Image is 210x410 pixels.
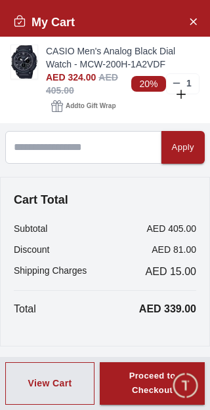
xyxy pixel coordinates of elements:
span: Track your Shipment (Beta) [60,305,195,320]
span: Services [154,184,195,200]
span: AED 15.00 [146,264,196,280]
img: Profile picture of Zoe [37,9,59,31]
div: Track your Shipment (Beta) [51,301,203,324]
div: [PERSON_NAME] [66,14,149,26]
p: AED 339.00 [139,301,196,317]
div: [PERSON_NAME] [10,94,210,107]
span: 20% [131,76,165,92]
p: 1 [184,77,194,90]
p: Shipping Charges [14,264,87,280]
span: Nearest Store Locator [87,244,195,260]
button: Addto Gift Wrap [46,97,121,115]
div: Request a callback [94,270,203,294]
span: Hello! I'm your Time House Watches Support Assistant. How can I assist you [DATE]? [19,119,198,162]
button: Proceed to Checkout [100,362,205,405]
div: Apply [172,140,194,155]
div: Chat Widget [171,371,200,400]
p: Discount [14,243,49,256]
div: Services [145,180,203,204]
em: Minimize [177,7,203,33]
a: CASIO Men's Analog Black Dial Watch - MCW-200H-1A2VDF [46,45,199,71]
button: Apply [161,131,205,164]
div: New Enquiry [59,180,138,204]
h2: My Cart [13,13,75,31]
span: Add to Gift Wrap [66,100,115,113]
div: Nearest Store Locator [79,240,203,264]
div: Exchanges [133,210,203,234]
span: 09:11 PM [169,157,202,165]
em: Back [7,7,33,33]
span: New Enquiry [68,184,130,200]
p: Subtotal [14,222,47,235]
div: Proceed to Checkout [123,369,181,399]
span: Request a callback [102,274,195,290]
h4: Cart Total [14,191,196,209]
p: AED 405.00 [147,222,197,235]
button: Close Account [182,10,203,31]
span: Exchanges [142,214,195,230]
button: View Cart [5,362,94,405]
p: AED 81.00 [152,243,196,256]
img: ... [11,45,37,79]
span: AED 324.00 [46,72,96,83]
p: Total [14,301,36,317]
div: View Cart [28,377,72,390]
